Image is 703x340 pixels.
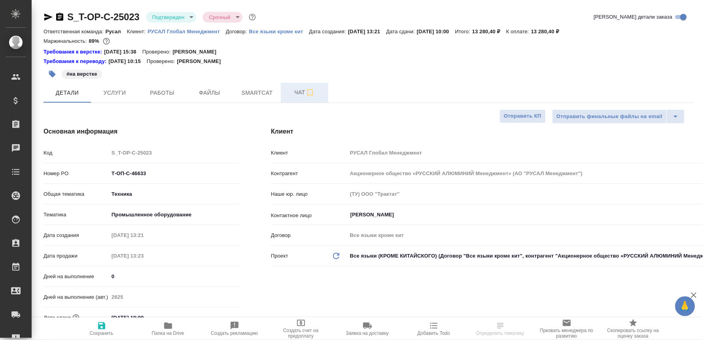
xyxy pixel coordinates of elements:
[55,12,64,22] button: Скопировать ссылку
[605,328,662,339] span: Скопировать ссылку на оценку заказа
[148,28,226,34] a: РУСАЛ Глобал Менеджмент
[44,12,53,22] button: Скопировать ссылку для ЯМессенджера
[286,88,324,97] span: Чат
[271,190,347,198] p: Наше юр. лицо
[552,109,667,124] button: Отправить финальные файлы на email
[309,29,348,34] p: Дата создания:
[44,65,61,83] button: Добавить тэг
[417,29,455,34] p: [DATE] 10:00
[675,296,695,316] button: 🙏
[109,208,239,222] div: Промышленное оборудование
[109,250,178,262] input: Пустое поле
[146,12,197,23] div: Подтвержден
[249,28,309,34] a: Все языки кроме кит
[348,29,387,34] p: [DATE] 13:21
[148,29,226,34] p: РУСАЛ Глобал Менеджмент
[500,109,546,123] button: Отправить КП
[44,273,109,281] p: Дней на выполнение
[44,48,104,56] div: Нажми, чтобы открыть папку с инструкцией
[557,112,663,121] span: Отправить финальные файлы на email
[44,57,108,65] a: Требования к переводу:
[44,190,109,198] p: Общая тематика
[109,312,178,323] input: ✎ Введи что-нибудь
[191,88,229,98] span: Файлы
[142,48,173,56] p: Проверено:
[249,29,309,34] p: Все языки кроме кит
[172,48,222,56] p: [PERSON_NAME]
[417,330,450,336] span: Добавить Todo
[143,88,181,98] span: Работы
[44,127,239,136] h4: Основная информация
[271,127,694,136] h4: Клиент
[472,29,506,34] p: 13 280,40 ₽
[552,109,685,124] div: split button
[271,149,347,157] p: Клиент
[455,29,472,34] p: Итого:
[531,29,565,34] p: 13 280,40 ₽
[534,318,600,340] button: Призвать менеджера по развитию
[44,149,109,157] p: Код
[89,38,101,44] p: 89%
[106,29,127,34] p: Русал
[271,170,347,178] p: Контрагент
[177,57,227,65] p: [PERSON_NAME]
[109,168,239,179] input: ✎ Введи что-нибудь
[207,14,233,21] button: Срочный
[271,212,347,220] p: Контактное лицо
[678,298,692,315] span: 🙏
[334,318,401,340] button: Заявка на доставку
[109,271,239,282] input: ✎ Введи что-нибудь
[203,12,242,23] div: Подтвержден
[109,147,239,159] input: Пустое поле
[68,318,135,340] button: Сохранить
[44,38,89,44] p: Маржинальность:
[109,229,178,241] input: Пустое поле
[504,112,542,121] span: Отправить КП
[247,12,258,22] button: Доп статусы указывают на важность/срочность заказа
[109,291,239,303] input: Пустое поле
[201,318,268,340] button: Создать рекламацию
[109,187,239,201] div: Техника
[96,88,134,98] span: Услуги
[44,57,108,65] div: Нажми, чтобы открыть папку с инструкцией
[226,29,249,34] p: Договор:
[467,318,534,340] button: Определить тематику
[386,29,417,34] p: Дата сдачи:
[71,313,81,323] button: Если добавить услуги и заполнить их объемом, то дата рассчитается автоматически
[44,211,109,219] p: Тематика
[101,36,112,46] button: 1214.00 RUB;
[506,29,531,34] p: К оплате:
[66,70,97,78] p: #на верстке
[44,252,109,260] p: Дата продажи
[127,29,148,34] p: Клиент:
[150,14,187,21] button: Подтвержден
[476,330,524,336] span: Определить тематику
[44,314,71,322] p: Дата сдачи
[104,48,142,56] p: [DATE] 15:38
[305,88,315,97] svg: Подписаться
[211,330,258,336] span: Создать рекламацию
[44,293,109,301] p: Дней на выполнение (авт.)
[61,70,103,77] span: на верстке
[271,231,347,239] p: Договор
[152,330,184,336] span: Папка на Drive
[48,88,86,98] span: Детали
[108,57,147,65] p: [DATE] 10:15
[538,328,595,339] span: Призвать менеджера по развитию
[273,328,330,339] span: Создать счет на предоплату
[594,13,673,21] span: [PERSON_NAME] детали заказа
[346,330,388,336] span: Заявка на доставку
[147,57,177,65] p: Проверено:
[268,318,334,340] button: Создать счет на предоплату
[238,88,276,98] span: Smartcat
[44,231,109,239] p: Дата создания
[44,29,106,34] p: Ответственная команда:
[67,11,140,22] a: S_T-OP-C-25023
[44,48,104,56] a: Требования к верстке:
[271,252,288,260] p: Проект
[44,170,109,178] p: Номер PO
[90,330,114,336] span: Сохранить
[401,318,467,340] button: Добавить Todo
[600,318,667,340] button: Скопировать ссылку на оценку заказа
[135,318,201,340] button: Папка на Drive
